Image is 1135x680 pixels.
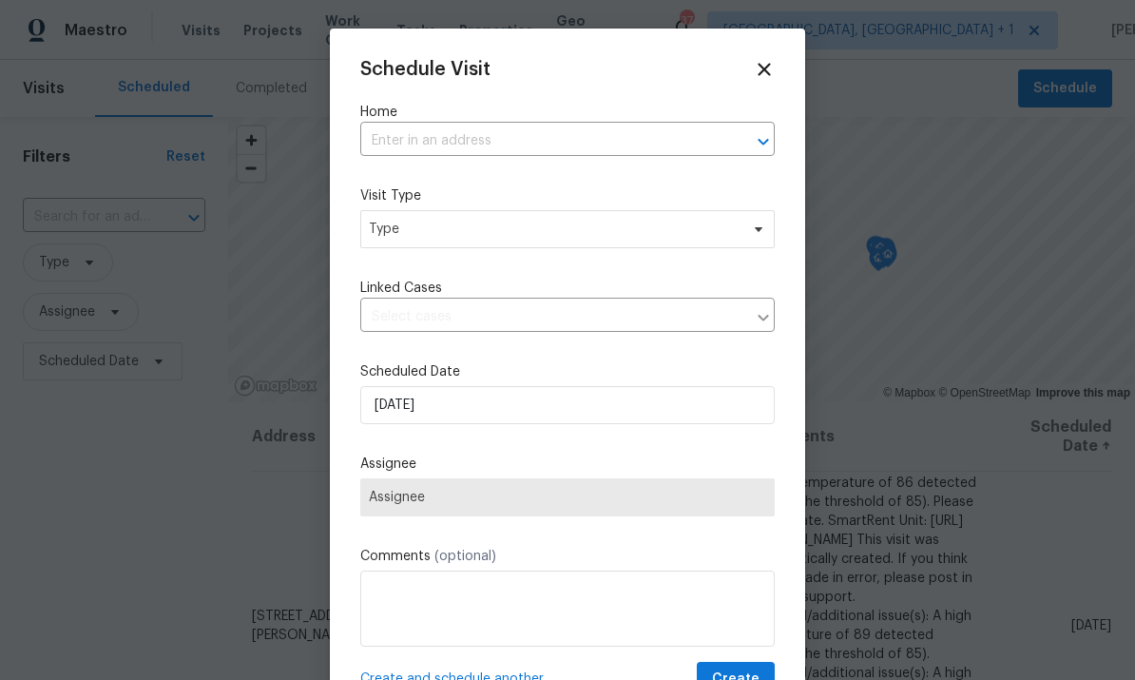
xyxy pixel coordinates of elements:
span: Type [369,220,739,239]
button: Open [750,128,777,155]
input: Enter in an address [360,126,721,156]
label: Home [360,103,775,122]
label: Comments [360,547,775,566]
input: Select cases [360,302,746,332]
span: Assignee [369,490,766,505]
input: M/D/YYYY [360,386,775,424]
label: Scheduled Date [360,362,775,381]
span: (optional) [434,550,496,563]
span: Close [754,59,775,80]
span: Schedule Visit [360,60,491,79]
label: Visit Type [360,186,775,205]
span: Linked Cases [360,279,442,298]
label: Assignee [360,455,775,474]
